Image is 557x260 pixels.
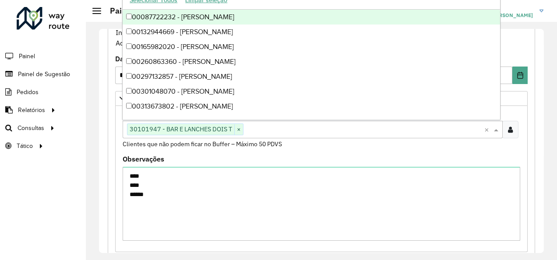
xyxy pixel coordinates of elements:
[115,53,195,64] label: Data de Vigência Inicial
[18,123,44,133] span: Consultas
[115,16,528,49] div: Informe a data de inicio, fim e preencha corretamente os campos abaixo. Ao final, você irá pré-vi...
[17,141,33,151] span: Tático
[123,140,282,148] small: Clientes que não podem ficar no Buffer – Máximo 50 PDVS
[123,39,500,54] div: 00165982020 - [PERSON_NAME]
[234,124,243,135] span: ×
[18,105,45,115] span: Relatórios
[127,124,234,134] span: 30101947 - BAR E LANCHES DOIS T
[19,52,35,61] span: Painel
[123,99,500,114] div: 00313673802 - [PERSON_NAME]
[484,124,492,135] span: Clear all
[512,67,528,84] button: Choose Date
[17,88,39,97] span: Pedidos
[123,54,500,69] div: 00260863360 - [PERSON_NAME]
[101,6,235,16] h2: Painel de Sugestão - Criar registro
[123,114,500,129] div: 00389038733 - [PERSON_NAME]
[123,10,500,25] div: 00087722232 - [PERSON_NAME]
[115,106,528,252] div: Priorizar Cliente - Não podem ficar no buffer
[115,91,528,106] a: Priorizar Cliente - Não podem ficar no buffer
[18,70,70,79] span: Painel de Sugestão
[123,69,500,84] div: 00297132857 - [PERSON_NAME]
[123,25,500,39] div: 00132944669 - [PERSON_NAME]
[123,154,164,164] label: Observações
[123,84,500,99] div: 00301048070 - [PERSON_NAME]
